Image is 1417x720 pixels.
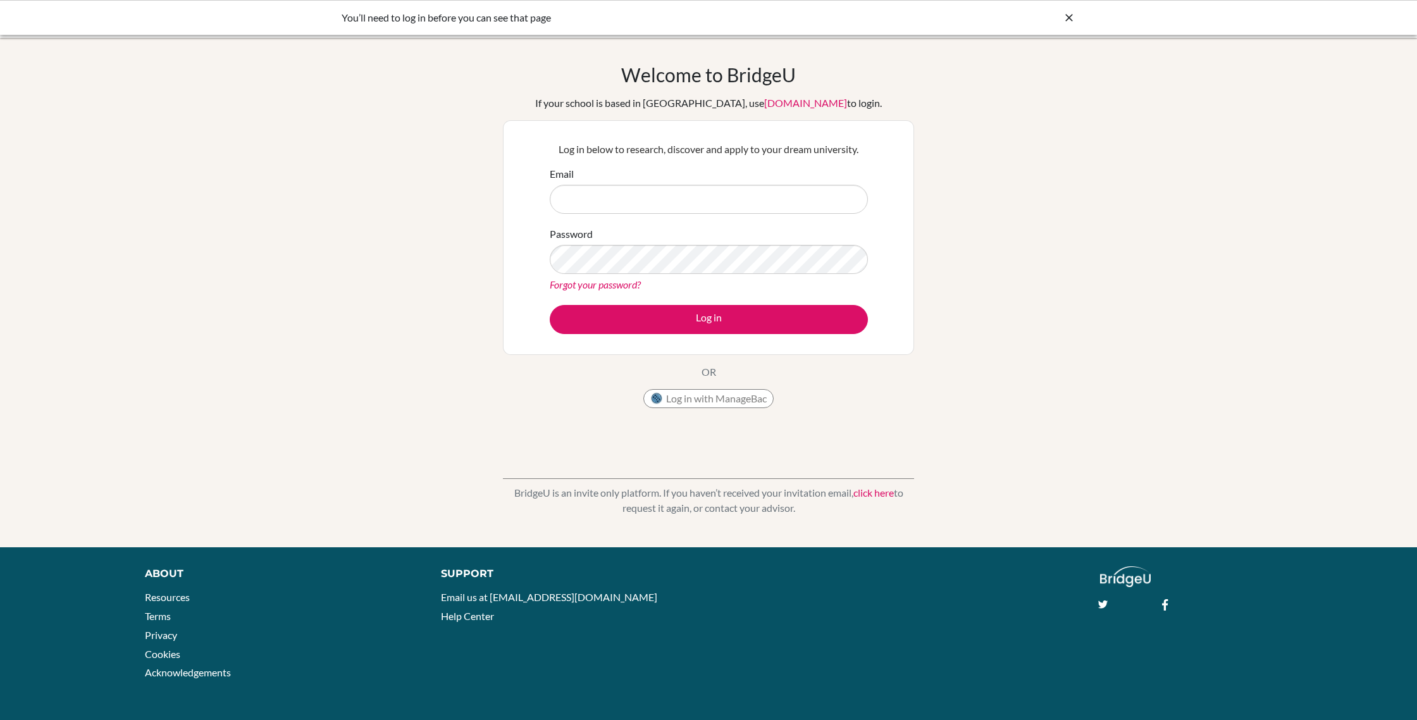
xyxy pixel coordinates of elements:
[342,10,886,25] div: You’ll need to log in before you can see that page
[441,566,693,581] div: Support
[550,166,574,182] label: Email
[441,610,494,622] a: Help Center
[853,487,894,499] a: click here
[145,591,190,603] a: Resources
[1100,566,1151,587] img: logo_white@2x-f4f0deed5e89b7ecb1c2cc34c3e3d731f90f0f143d5ea2071677605dd97b5244.png
[550,142,868,157] p: Log in below to research, discover and apply to your dream university.
[764,97,847,109] a: [DOMAIN_NAME]
[621,63,796,86] h1: Welcome to BridgeU
[550,227,593,242] label: Password
[145,648,180,660] a: Cookies
[643,389,774,408] button: Log in with ManageBac
[550,278,641,290] a: Forgot your password?
[145,666,231,678] a: Acknowledgements
[503,485,914,516] p: BridgeU is an invite only platform. If you haven’t received your invitation email, to request it ...
[145,610,171,622] a: Terms
[702,364,716,380] p: OR
[145,566,412,581] div: About
[145,629,177,641] a: Privacy
[441,591,657,603] a: Email us at [EMAIL_ADDRESS][DOMAIN_NAME]
[550,305,868,334] button: Log in
[535,96,882,111] div: If your school is based in [GEOGRAPHIC_DATA], use to login.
